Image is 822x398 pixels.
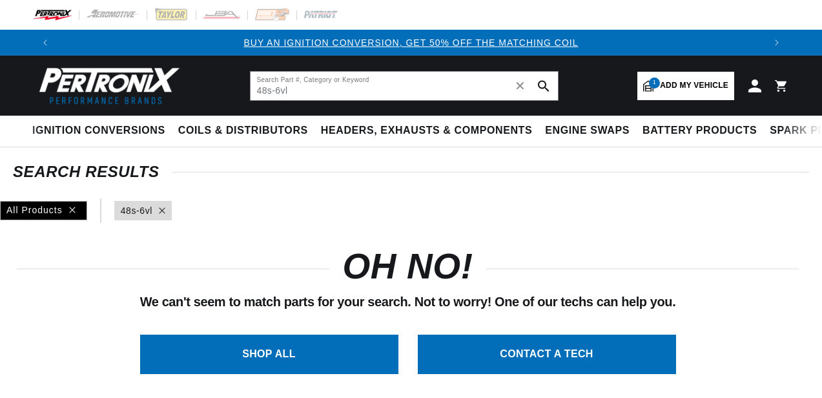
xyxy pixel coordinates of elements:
summary: Ignition Conversions [32,116,172,146]
span: 1 [649,78,660,89]
a: 1Add my vehicle [637,72,734,100]
span: Engine Swaps [545,124,630,138]
span: Coils & Distributors [178,124,308,138]
input: Search Part #, Category or Keyword [251,72,558,100]
button: Translation missing: en.sections.announcements.previous_announcement [32,30,58,56]
button: search button [529,72,558,100]
button: Translation missing: en.sections.announcements.next_announcement [764,30,790,56]
span: Headers, Exhausts & Components [321,124,532,138]
a: 48s-6vl [121,204,152,218]
span: Add my vehicle [660,79,728,92]
span: Ignition Conversions [32,124,165,138]
span: Battery Products [642,124,757,138]
div: 1 of 3 [58,36,764,50]
a: BUY AN IGNITION CONVERSION, GET 50% OFF THE MATCHING COIL [243,37,578,48]
summary: Headers, Exhausts & Components [314,116,539,146]
h1: OH NO! [342,251,473,282]
p: We can't seem to match parts for your search. Not to worry! One of our techs can help you. [17,291,799,312]
a: CONTACT A TECH [418,335,676,374]
div: Announcement [58,36,764,50]
summary: Battery Products [636,116,763,146]
summary: Engine Swaps [539,116,636,146]
img: Pertronix [32,63,181,108]
summary: Coils & Distributors [172,116,314,146]
a: SHOP ALL [140,335,398,374]
div: SEARCH RESULTS [13,165,809,178]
